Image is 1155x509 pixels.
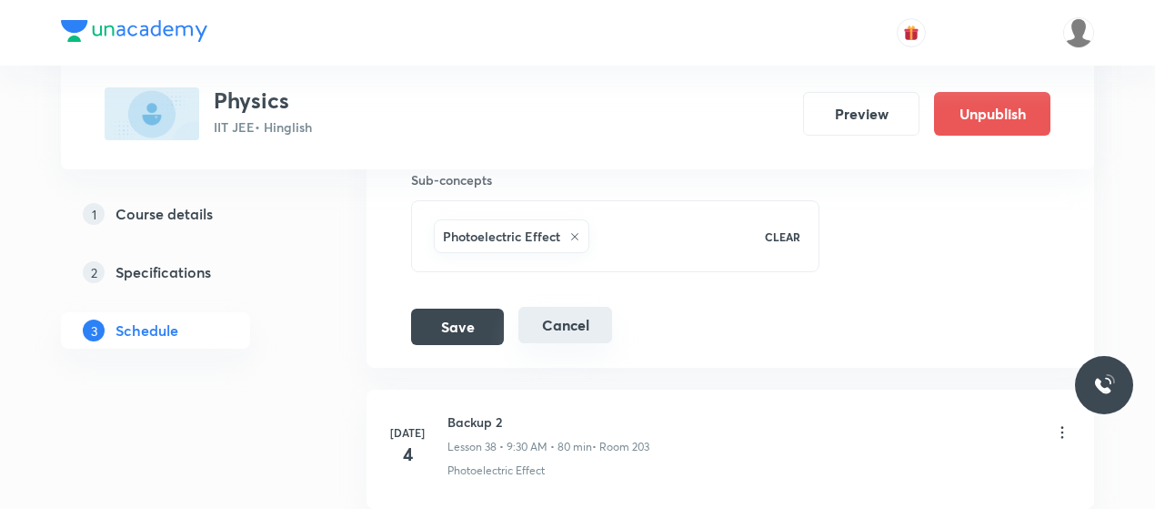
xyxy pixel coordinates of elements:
a: 2Specifications [61,254,308,290]
img: D7301B4D-51F0-4C86-BF72-B1E1F948E06D_plus.png [105,87,199,140]
img: Dhirendra singh [1063,17,1094,48]
a: Company Logo [61,20,207,46]
h6: Photoelectric Effect [443,227,560,246]
h6: Sub-concepts [411,170,819,189]
h4: 4 [389,441,426,468]
h6: Backup 2 [447,412,649,432]
p: CLEAR [765,229,800,245]
a: 1Course details [61,196,308,232]
p: 3 [83,320,105,341]
p: IIT JEE • Hinglish [214,117,312,137]
img: Company Logo [61,20,207,42]
button: Preview [803,92,919,136]
h5: Course details [115,203,213,225]
p: 1 [83,203,105,225]
p: Lesson 38 • 9:30 AM • 80 min [447,439,592,455]
img: avatar [903,25,919,41]
button: Save [411,309,504,345]
img: ttu [1093,374,1115,396]
button: Cancel [518,307,612,343]
button: avatar [897,18,926,47]
h5: Specifications [115,261,211,283]
h6: [DATE] [389,424,426,441]
p: 2 [83,261,105,283]
h3: Physics [214,87,312,114]
p: • Room 203 [592,439,649,455]
button: Unpublish [934,92,1050,136]
p: Photoelectric Effect [447,463,545,479]
h5: Schedule [115,320,178,341]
